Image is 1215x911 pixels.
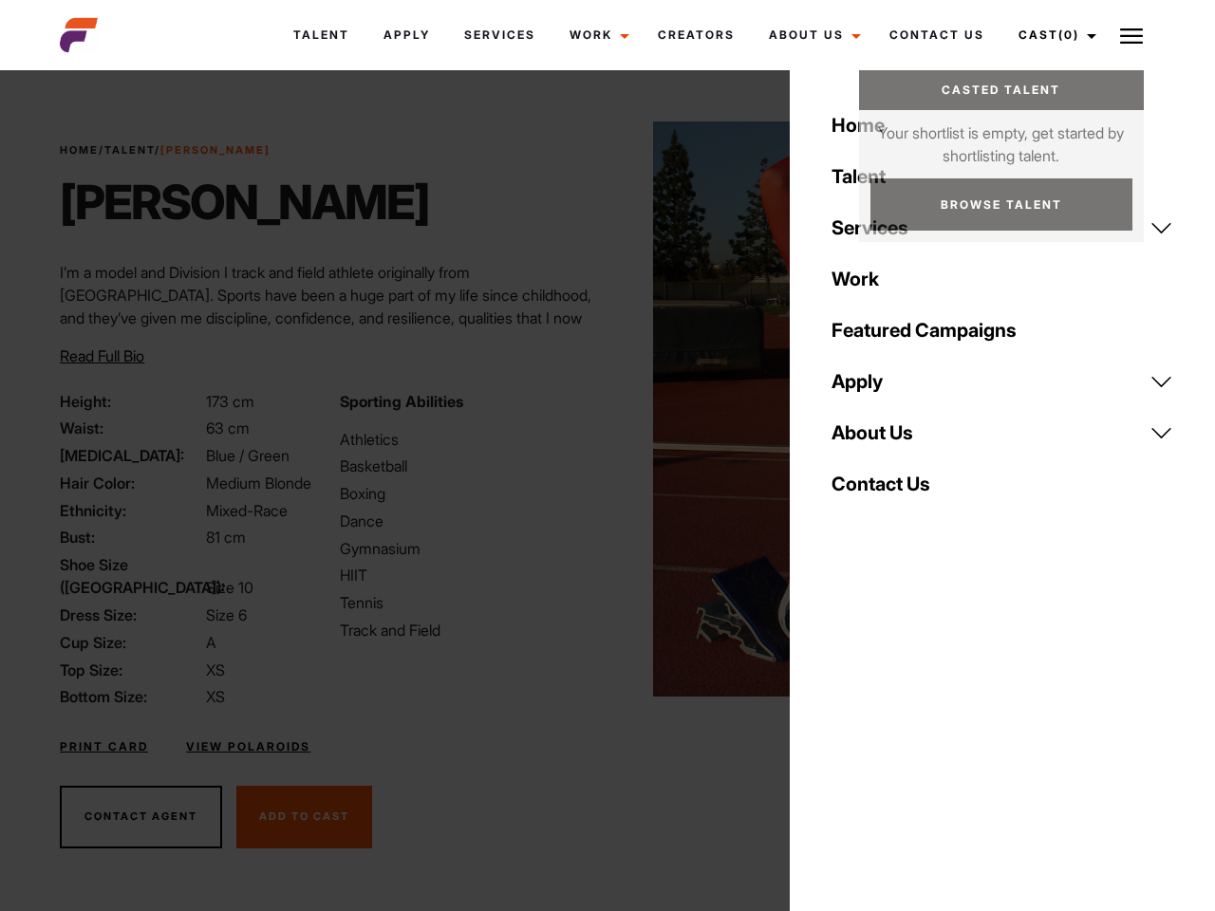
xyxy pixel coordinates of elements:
[820,202,1185,253] a: Services
[820,305,1185,356] a: Featured Campaigns
[60,344,144,367] button: Read Full Bio
[206,687,225,706] span: XS
[820,356,1185,407] a: Apply
[820,253,1185,305] a: Work
[206,418,250,437] span: 63 cm
[60,604,202,626] span: Dress Size:
[340,619,596,641] li: Track and Field
[447,9,552,61] a: Services
[60,659,202,681] span: Top Size:
[340,428,596,451] li: Athletics
[60,526,202,548] span: Bust:
[60,444,202,467] span: [MEDICAL_DATA]:
[820,407,1185,458] a: About Us
[60,390,202,413] span: Height:
[340,537,596,560] li: Gymnasium
[60,499,202,522] span: Ethnicity:
[820,100,1185,151] a: Home
[60,786,222,848] button: Contact Agent
[186,738,310,755] a: View Polaroids
[259,809,349,823] span: Add To Cast
[60,738,148,755] a: Print Card
[820,151,1185,202] a: Talent
[1001,9,1108,61] a: Cast(0)
[340,510,596,532] li: Dance
[206,660,225,679] span: XS
[340,591,596,614] li: Tennis
[206,392,254,411] span: 173 cm
[60,346,144,365] span: Read Full Bio
[60,685,202,708] span: Bottom Size:
[340,392,463,411] strong: Sporting Abilities
[340,455,596,477] li: Basketball
[160,143,271,157] strong: [PERSON_NAME]
[552,9,641,61] a: Work
[60,261,596,352] p: I’m a model and Division I track and field athlete originally from [GEOGRAPHIC_DATA]. Sports have...
[340,564,596,586] li: HIIT
[1120,25,1143,47] img: Burger icon
[104,143,155,157] a: Talent
[752,9,872,61] a: About Us
[859,110,1144,167] p: Your shortlist is empty, get started by shortlisting talent.
[859,70,1144,110] a: Casted Talent
[60,143,99,157] a: Home
[60,142,271,158] span: / /
[206,446,290,465] span: Blue / Green
[206,474,311,493] span: Medium Blonde
[206,605,247,624] span: Size 6
[236,786,372,848] button: Add To Cast
[206,501,288,520] span: Mixed-Race
[60,631,202,654] span: Cup Size:
[60,16,98,54] img: cropped-aefm-brand-fav-22-square.png
[60,174,429,231] h1: [PERSON_NAME]
[820,458,1185,510] a: Contact Us
[60,472,202,494] span: Hair Color:
[206,633,216,652] span: A
[60,417,202,439] span: Waist:
[276,9,366,61] a: Talent
[870,178,1132,231] a: Browse Talent
[1058,28,1079,42] span: (0)
[641,9,752,61] a: Creators
[60,553,202,599] span: Shoe Size ([GEOGRAPHIC_DATA]):
[340,482,596,505] li: Boxing
[366,9,447,61] a: Apply
[206,528,246,547] span: 81 cm
[872,9,1001,61] a: Contact Us
[206,578,253,597] span: Size 10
